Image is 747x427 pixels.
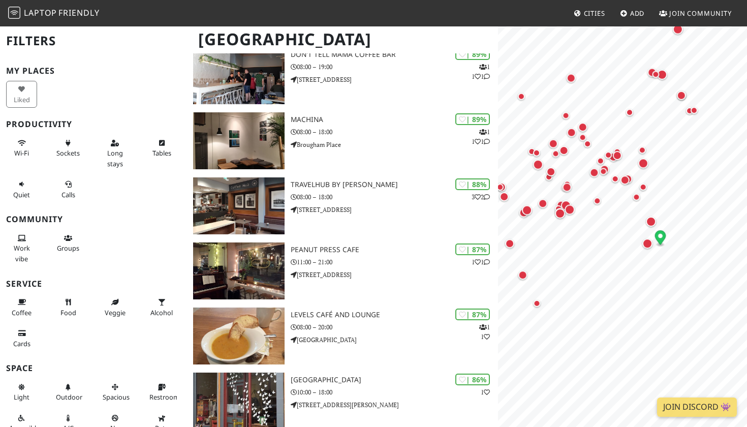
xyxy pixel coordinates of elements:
img: Don't tell Mama Coffee Bar [193,47,285,104]
h3: Service [6,279,181,289]
div: Map marker [561,178,573,190]
div: Map marker [577,131,589,143]
span: Alcohol [150,308,173,317]
div: Map marker [554,198,568,211]
a: Levels Café and Lounge | 87% 11 Levels Café and Lounge 08:00 – 20:00 [GEOGRAPHIC_DATA] [187,308,499,364]
button: Tables [146,135,177,162]
p: 08:00 – 20:00 [291,322,498,332]
div: Map marker [624,106,636,118]
div: Map marker [607,150,620,163]
h3: Space [6,363,181,373]
div: Map marker [531,146,543,159]
h3: Productivity [6,119,181,129]
div: Map marker [555,206,568,219]
a: Don't tell Mama Coffee Bar | 89% 111 Don't tell Mama Coffee Bar 08:00 – 19:00 [STREET_ADDRESS] [187,47,499,104]
h3: [GEOGRAPHIC_DATA] [291,376,498,384]
div: Map marker [553,206,566,219]
div: Map marker [559,198,573,212]
div: Map marker [655,230,666,247]
div: Map marker [495,180,508,194]
div: Map marker [543,171,555,183]
a: TravelHub by Lothian | 88% 32 TravelHub by [PERSON_NAME] 08:00 – 18:00 [STREET_ADDRESS] [187,177,499,234]
p: 11:00 – 21:00 [291,257,498,267]
div: Map marker [611,145,624,158]
div: Map marker [536,197,549,210]
button: Cards [6,325,37,352]
span: Natural light [14,392,29,402]
span: Quiet [13,190,30,199]
p: 08:00 – 18:00 [291,192,498,202]
div: Map marker [595,155,607,167]
div: Map marker [552,202,565,215]
span: People working [14,243,30,263]
div: | 86% [455,374,490,385]
p: 1 1 1 [472,62,490,81]
span: Food [60,308,76,317]
div: | 87% [455,309,490,320]
a: Add [616,4,649,22]
div: Map marker [645,66,659,79]
span: Credit cards [13,339,30,348]
div: Map marker [565,71,578,84]
div: | 87% [455,243,490,255]
div: Map marker [515,90,527,102]
span: Video/audio calls [61,190,75,199]
div: Map marker [497,190,511,203]
div: | 89% [455,113,490,125]
span: Group tables [57,243,79,253]
div: Map marker [618,173,632,187]
div: Map marker [486,180,499,193]
a: Machina | 89% 111 Machina 08:00 – 18:00 Brougham Place [187,112,499,169]
div: Map marker [602,149,614,161]
div: Map marker [525,145,538,158]
span: Laptop [24,7,57,18]
div: Map marker [655,67,669,81]
div: Map marker [621,172,634,186]
span: Restroom [149,392,179,402]
button: Work vibe [6,230,37,267]
span: Friendly [58,7,99,18]
div: Map marker [531,157,545,171]
div: Map marker [550,147,562,160]
button: Wi-Fi [6,135,37,162]
button: Groups [53,230,84,257]
button: Coffee [6,294,37,321]
span: Veggie [105,308,126,317]
div: Map marker [671,22,685,36]
button: Alcohol [146,294,177,321]
button: Food [53,294,84,321]
button: Spacious [100,379,131,406]
div: Map marker [630,191,642,203]
button: Sockets [53,135,84,162]
img: LaptopFriendly [8,7,20,19]
div: Map marker [553,206,567,221]
img: TravelHub by Lothian [193,177,285,234]
p: [STREET_ADDRESS][PERSON_NAME] [291,400,498,410]
div: Map marker [683,105,696,117]
div: Map marker [503,237,516,250]
button: Restroom [146,379,177,406]
div: Map marker [517,206,531,219]
p: 1 [481,387,490,397]
span: Power sockets [56,148,80,158]
span: Add [630,9,645,18]
span: Spacious [103,392,130,402]
h3: TravelHub by [PERSON_NAME] [291,180,498,189]
div: Map marker [563,202,577,217]
button: Light [6,379,37,406]
div: Map marker [640,236,655,251]
div: Map marker [675,88,688,102]
div: Map marker [688,104,700,116]
button: Long stays [100,135,131,172]
p: 1 1 1 [472,127,490,146]
p: Brougham Place [291,140,498,149]
h3: My Places [6,66,181,76]
div: Map marker [520,203,534,217]
span: Coffee [12,308,32,317]
div: Map marker [609,173,621,185]
h3: Peanut Press Cafe [291,246,498,254]
div: Map marker [611,148,624,162]
div: Map marker [637,181,649,193]
div: Map marker [516,268,530,282]
div: Map marker [547,137,560,150]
